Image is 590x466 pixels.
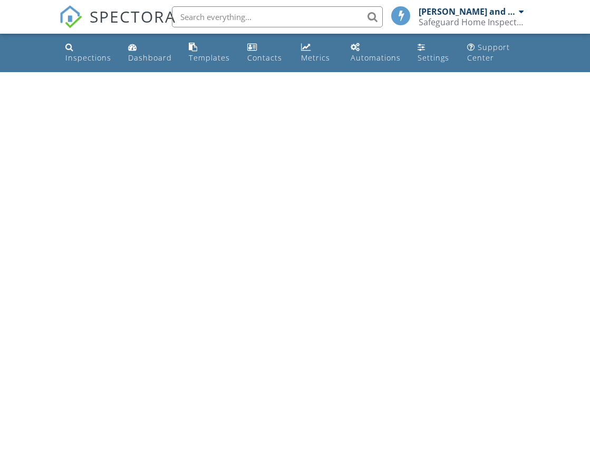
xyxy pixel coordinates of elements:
div: [PERSON_NAME] and [PERSON_NAME] [419,6,516,17]
div: Support Center [467,42,510,63]
div: Inspections [65,53,111,63]
a: Dashboard [124,38,176,68]
a: Automations (Basic) [346,38,405,68]
a: Settings [413,38,454,68]
div: Dashboard [128,53,172,63]
img: The Best Home Inspection Software - Spectora [59,5,82,28]
a: Contacts [243,38,289,68]
div: Metrics [301,53,330,63]
a: Inspections [61,38,115,68]
a: Metrics [297,38,338,68]
div: Safeguard Home Inspectors, LLC [419,17,524,27]
input: Search everything... [172,6,383,27]
div: Templates [189,53,230,63]
a: SPECTORA [59,14,176,36]
a: Templates [185,38,235,68]
div: Contacts [247,53,282,63]
div: Automations [351,53,401,63]
div: Settings [418,53,449,63]
span: SPECTORA [90,5,176,27]
a: Support Center [463,38,529,68]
